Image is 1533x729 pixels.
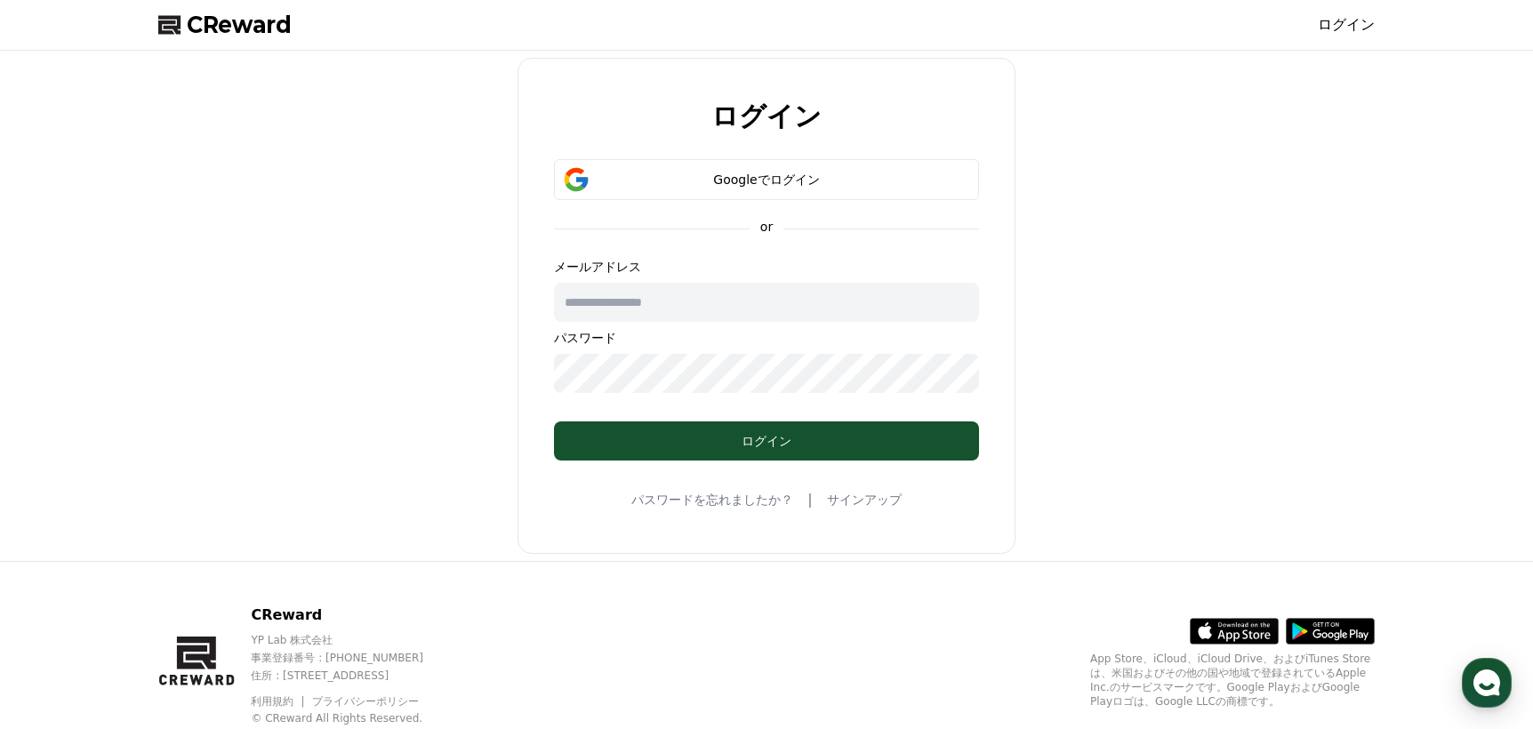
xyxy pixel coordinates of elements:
[554,421,979,461] button: ログイン
[251,669,458,683] p: 住所 : [STREET_ADDRESS]
[827,491,902,509] a: サインアップ
[580,171,953,188] div: Googleでログイン
[750,218,783,236] p: or
[631,491,793,509] a: パスワードを忘れましたか？
[554,329,979,347] p: パスワード
[251,695,307,708] a: 利用規約
[251,651,458,665] p: 事業登録番号 : [PHONE_NUMBER]
[312,695,419,708] a: プライバシーポリシー
[1318,14,1375,36] a: ログイン
[251,605,458,626] p: CReward
[554,258,979,276] p: メールアドレス
[251,633,458,647] p: YP Lab 株式会社
[807,489,812,510] span: |
[187,11,292,39] span: CReward
[554,159,979,200] button: Googleでログイン
[158,11,292,39] a: CReward
[590,432,943,450] div: ログイン
[1090,652,1375,709] p: App Store、iCloud、iCloud Drive、およびiTunes Storeは、米国およびその他の国や地域で登録されているApple Inc.のサービスマークです。Google P...
[711,101,822,131] h2: ログイン
[251,711,458,725] p: © CReward All Rights Reserved.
